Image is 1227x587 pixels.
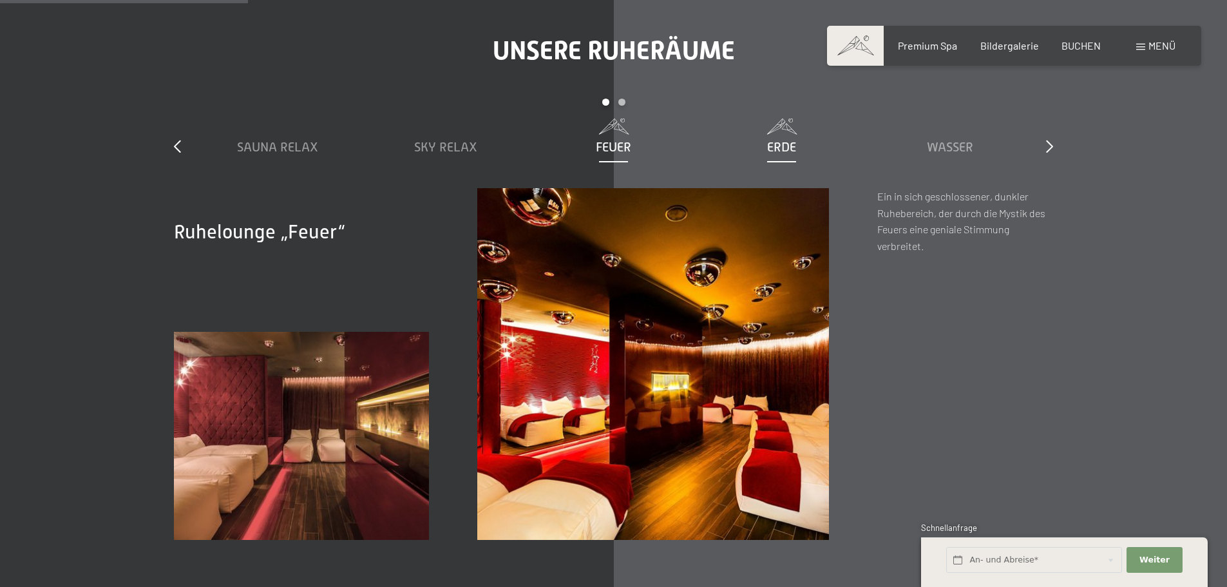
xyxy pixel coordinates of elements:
img: Ein Wellness-Urlaub in Südtirol – 7.700 m² Spa, 10 Saunen [477,188,829,540]
a: BUCHEN [1061,39,1101,52]
div: Carousel Page 1 (Current Slide) [602,99,609,106]
span: Wasser [927,140,973,154]
div: Carousel Page 2 [618,99,625,106]
span: Unsere Ruheräume [493,35,735,66]
span: Sky Relax [414,140,477,154]
button: Weiter [1127,547,1182,573]
span: Sauna Relax [237,140,318,154]
a: Bildergalerie [980,39,1039,52]
span: Menü [1148,39,1175,52]
a: Premium Spa [898,39,957,52]
div: Carousel Pagination [193,99,1034,119]
span: Schnellanfrage [921,523,977,533]
span: Ruhelounge „Feuer“ [174,221,345,243]
p: Ein in sich geschlossener, dunkler Ruhebereich, der durch die Mystik des Feuers eine geniale Stim... [877,188,1053,254]
span: Erde [767,140,796,154]
span: Feuer [596,140,631,154]
span: Weiter [1139,554,1170,566]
